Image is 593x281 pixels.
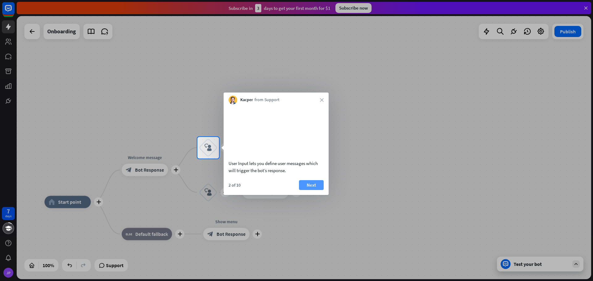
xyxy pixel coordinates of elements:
[5,2,23,21] button: Open LiveChat chat widget
[254,97,280,103] span: from Support
[320,98,324,102] i: close
[240,97,253,103] span: Kacper
[229,160,324,174] div: User Input lets you define user messages which will trigger the bot’s response.
[229,182,241,188] div: 2 of 10
[299,180,324,190] button: Next
[204,144,212,151] i: block_user_input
